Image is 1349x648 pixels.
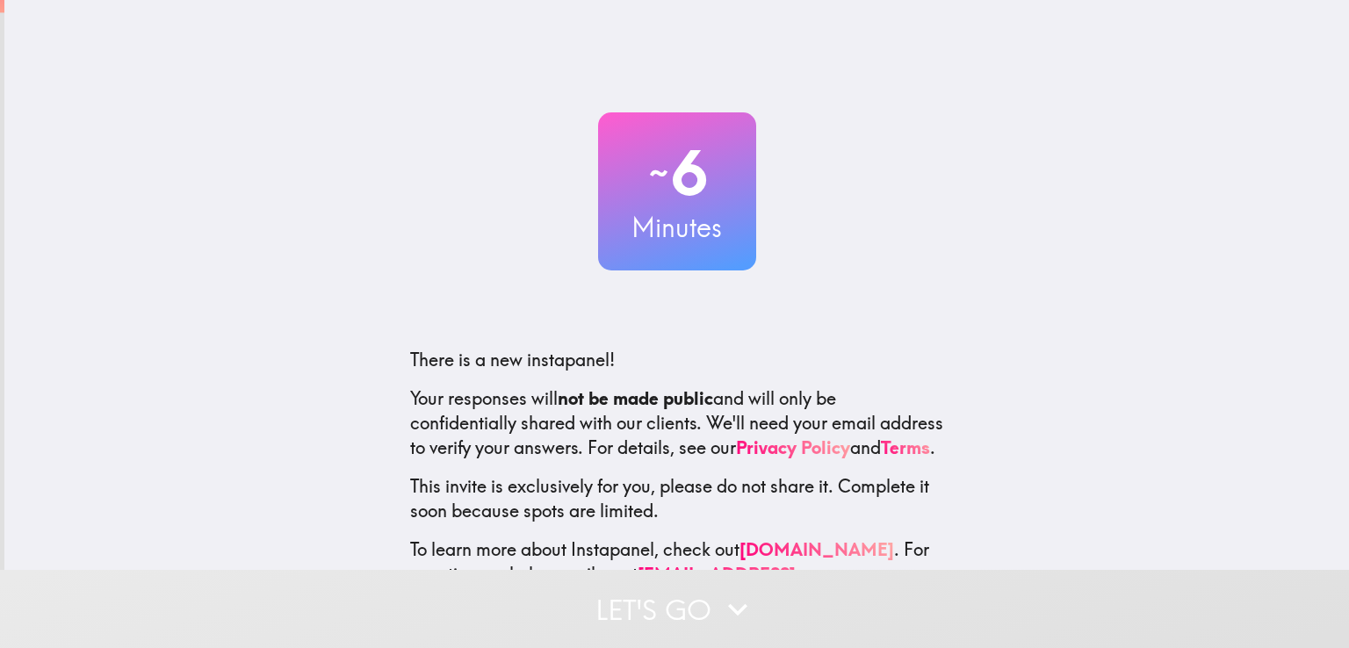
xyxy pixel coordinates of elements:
[410,349,615,371] span: There is a new instapanel!
[558,387,713,409] b: not be made public
[598,137,756,209] h2: 6
[410,537,944,611] p: To learn more about Instapanel, check out . For questions or help, email us at .
[410,474,944,523] p: This invite is exclusively for you, please do not share it. Complete it soon because spots are li...
[646,147,671,199] span: ~
[598,209,756,246] h3: Minutes
[881,436,930,458] a: Terms
[736,436,850,458] a: Privacy Policy
[410,386,944,460] p: Your responses will and will only be confidentially shared with our clients. We'll need your emai...
[739,538,894,560] a: [DOMAIN_NAME]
